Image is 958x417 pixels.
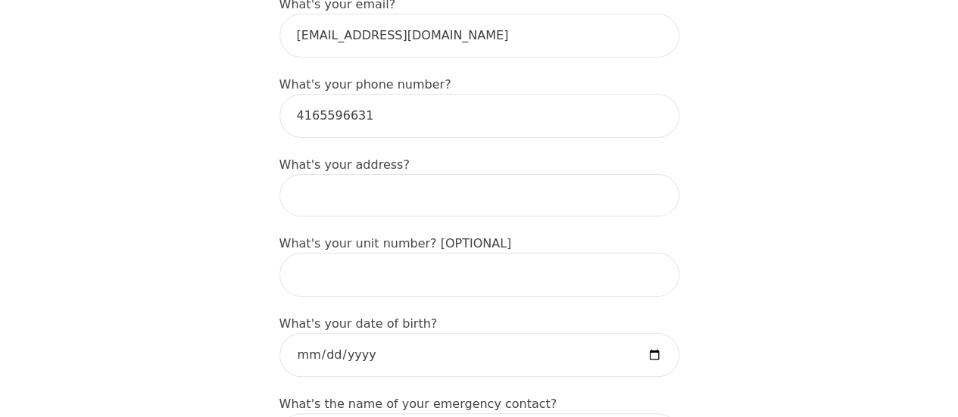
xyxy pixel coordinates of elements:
label: What's your date of birth? [279,316,438,331]
label: What's your address? [279,157,410,172]
input: Date of Birth [279,333,679,377]
label: What's the name of your emergency contact? [279,397,557,411]
label: What's your phone number? [279,77,451,92]
label: What's your unit number? [OPTIONAL] [279,236,512,251]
